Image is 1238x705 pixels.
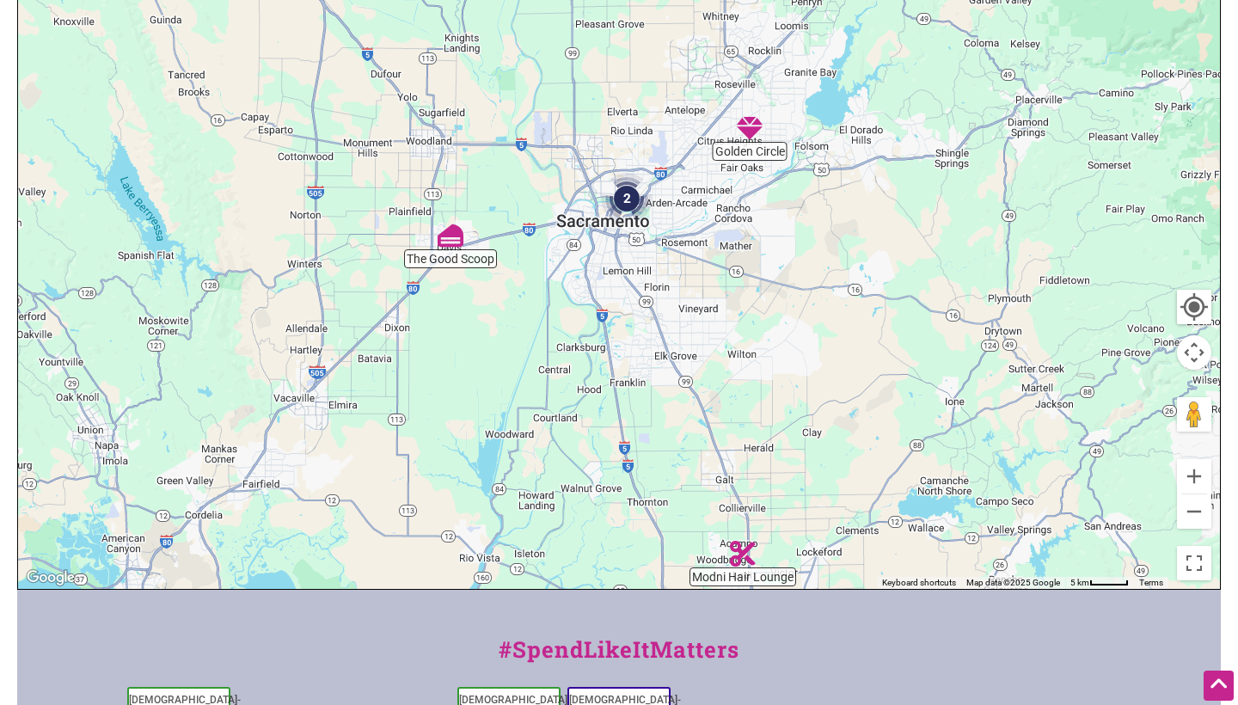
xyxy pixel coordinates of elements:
div: Golden Circle [737,115,763,141]
div: Modni Hair Lounge [730,541,756,567]
div: 2 [601,173,653,224]
button: Zoom out [1177,494,1211,529]
span: Map data ©2025 Google [966,578,1060,587]
button: Drag Pegman onto the map to open Street View [1177,397,1211,432]
a: Open this area in Google Maps (opens a new window) [22,567,79,589]
button: Map Scale: 5 km per 42 pixels [1065,577,1134,589]
button: Zoom in [1177,459,1211,493]
div: Scroll Back to Top [1204,671,1234,701]
button: Map camera controls [1177,335,1211,370]
button: Keyboard shortcuts [882,577,956,589]
button: Toggle fullscreen view [1176,545,1213,582]
a: Terms (opens in new tab) [1139,578,1163,587]
button: Your Location [1177,290,1211,324]
span: 5 km [1070,578,1089,587]
img: Google [22,567,79,589]
div: #SpendLikeItMatters [17,633,1221,684]
div: The Good Scoop [438,223,463,248]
